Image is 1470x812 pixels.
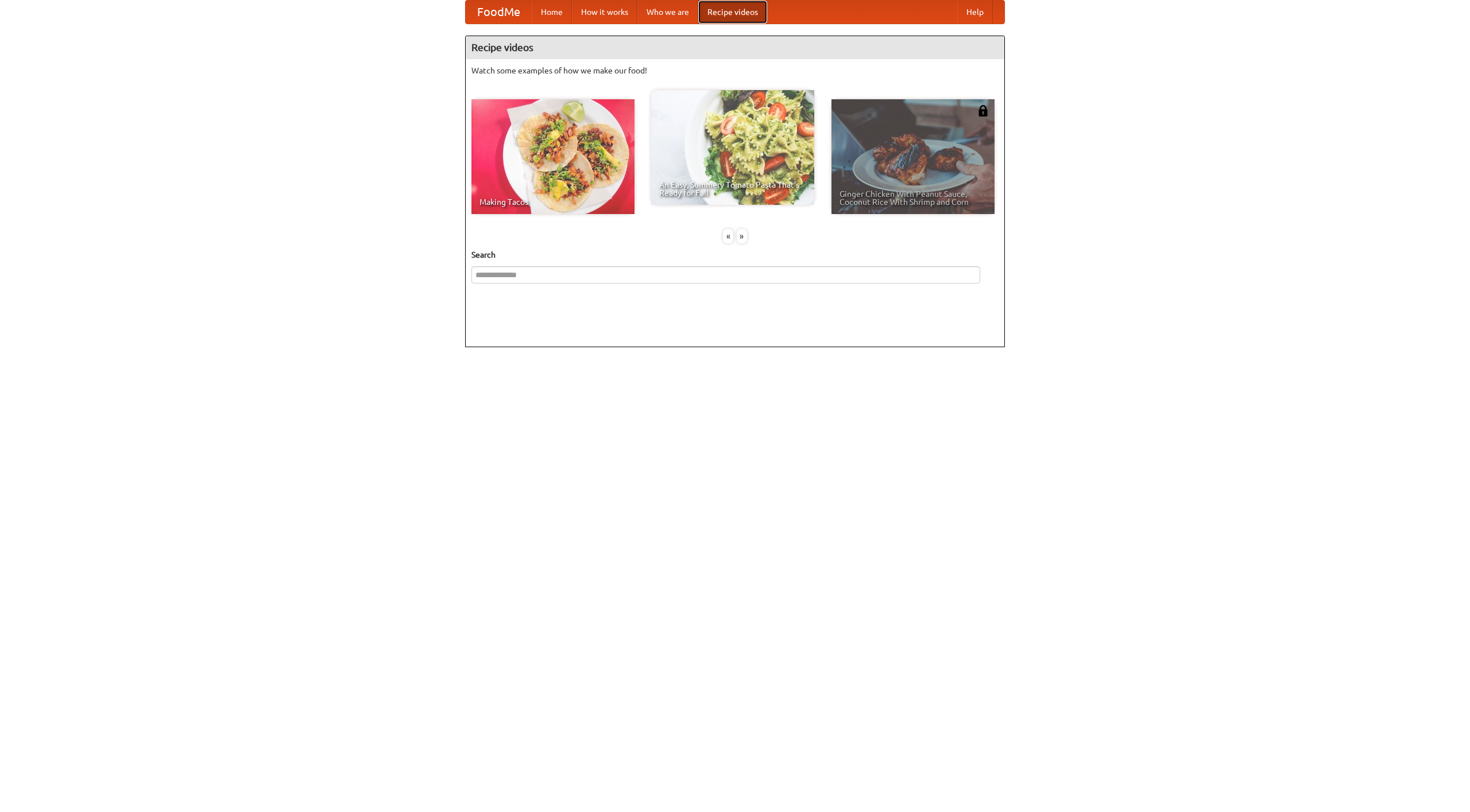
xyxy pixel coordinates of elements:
a: Recipe videos [698,1,767,24]
p: Watch some examples of how we make our food! [471,65,999,76]
span: An Easy, Summery Tomato Pasta That's Ready for Fall [659,181,806,197]
h5: Search [471,249,999,261]
a: How it works [572,1,637,24]
a: FoodMe [466,1,532,24]
img: 483408.png [977,105,989,116]
a: An Easy, Summery Tomato Pasta That's Ready for Fall [651,90,814,205]
div: « [723,229,733,243]
a: Help [957,1,993,24]
a: Who we are [637,1,698,24]
a: Making Tacos [471,99,635,214]
a: Home [532,1,572,24]
span: Making Tacos [479,198,626,206]
h4: Recipe videos [466,36,1004,59]
div: » [737,229,747,243]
